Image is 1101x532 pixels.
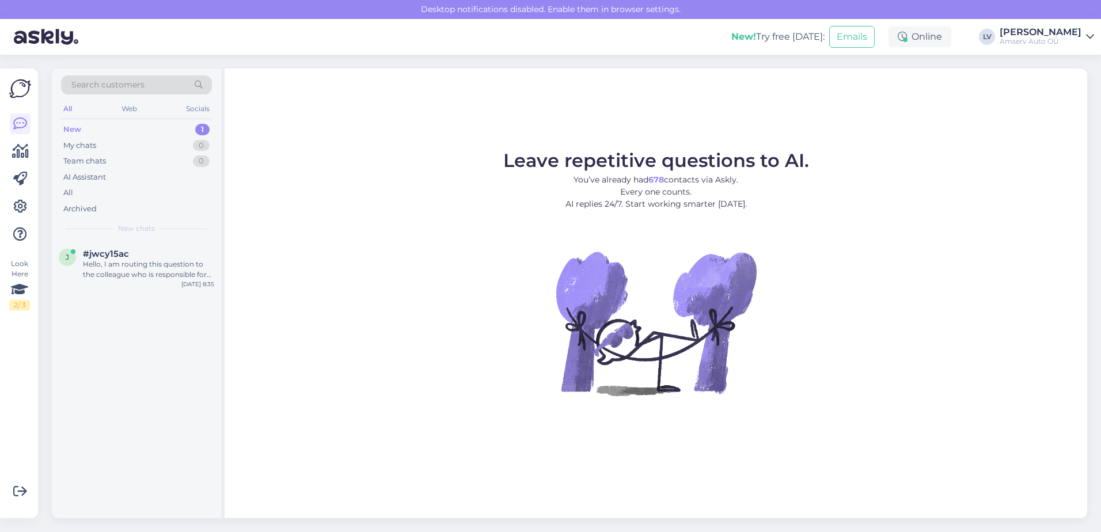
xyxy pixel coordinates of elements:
img: No Chat active [552,219,760,427]
div: [PERSON_NAME] [1000,28,1081,37]
div: 1 [195,124,210,135]
button: Emails [829,26,875,48]
div: Web [119,101,139,116]
div: All [63,187,73,199]
div: Amserv Auto OÜ [1000,37,1081,46]
div: My chats [63,140,96,151]
b: 678 [648,174,664,185]
span: Leave repetitive questions to AI. [503,149,809,172]
div: Socials [184,101,212,116]
div: Team chats [63,155,106,167]
div: New [63,124,81,135]
div: All [61,101,74,116]
div: LV [979,29,995,45]
div: [DATE] 8:35 [181,280,214,288]
div: 0 [193,155,210,167]
span: Search customers [71,79,145,91]
div: Online [889,26,951,47]
div: Look Here [9,259,30,310]
span: #jwcy15ac [83,249,129,259]
span: j [66,253,69,261]
div: AI Assistant [63,172,106,183]
img: Askly Logo [9,78,31,100]
span: New chats [118,223,155,234]
div: 2 / 3 [9,300,30,310]
a: [PERSON_NAME]Amserv Auto OÜ [1000,28,1094,46]
p: You’ve already had contacts via Askly. Every one counts. AI replies 24/7. Start working smarter [... [503,174,809,210]
div: Hello, I am routing this question to the colleague who is responsible for this topic. The reply m... [83,259,214,280]
div: Try free [DATE]: [731,30,825,44]
div: Archived [63,203,97,215]
div: 0 [193,140,210,151]
b: New! [731,31,756,42]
